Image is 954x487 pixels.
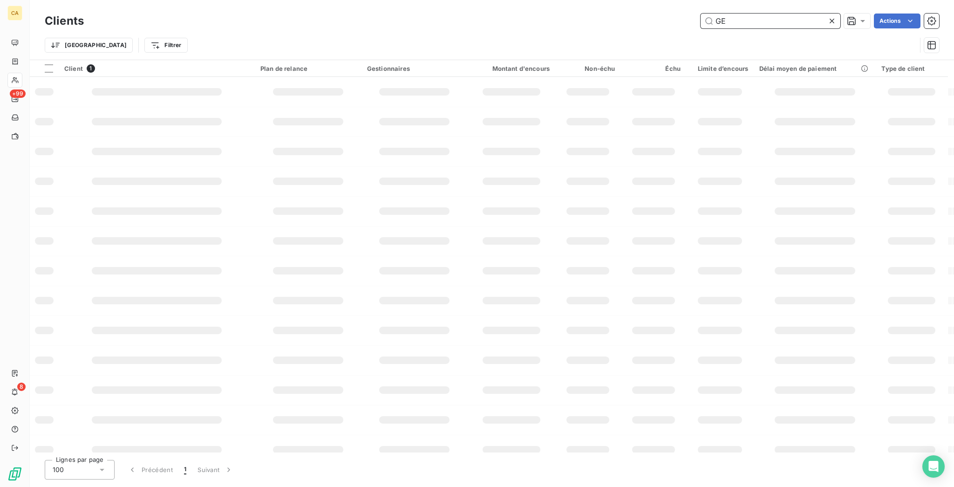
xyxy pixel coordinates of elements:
[192,460,239,480] button: Suivant
[53,465,64,474] span: 100
[87,64,95,73] span: 1
[144,38,187,53] button: Filtrer
[7,466,22,481] img: Logo LeanPay
[45,13,84,29] h3: Clients
[178,460,192,480] button: 1
[473,65,550,72] div: Montant d'encours
[17,383,26,391] span: 8
[7,6,22,21] div: CA
[367,65,462,72] div: Gestionnaires
[64,65,83,72] span: Client
[759,65,870,72] div: Délai moyen de paiement
[874,14,920,28] button: Actions
[184,465,186,474] span: 1
[122,460,178,480] button: Précédent
[45,38,133,53] button: [GEOGRAPHIC_DATA]
[561,65,615,72] div: Non-échu
[881,65,942,72] div: Type de client
[692,65,748,72] div: Limite d’encours
[701,14,840,28] input: Rechercher
[922,455,945,478] div: Open Intercom Messenger
[10,89,26,98] span: +99
[627,65,681,72] div: Échu
[260,65,355,72] div: Plan de relance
